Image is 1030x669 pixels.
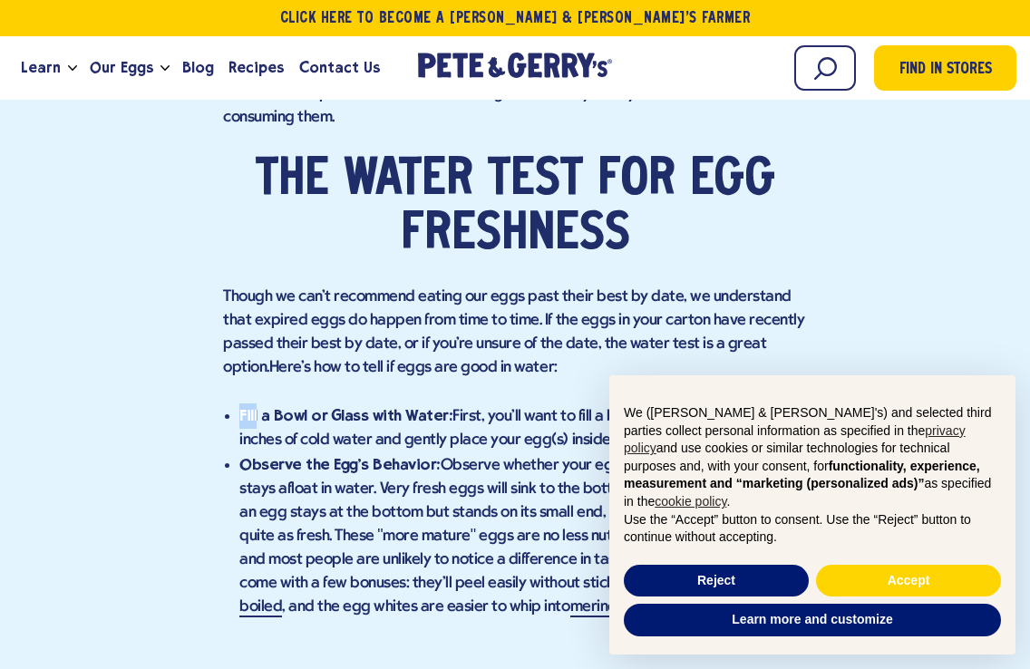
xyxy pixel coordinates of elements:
span: Recipes [228,56,284,79]
span: Blog [182,56,214,79]
button: Reject [624,565,809,597]
a: Contact Us [292,44,387,92]
strong: Observe the Egg's Behavior: [239,455,441,473]
button: Open the dropdown menu for Our Eggs [160,65,170,72]
p: We ([PERSON_NAME] & [PERSON_NAME]'s) and selected third parties collect personal information as s... [624,404,1001,511]
span: Find in Stores [899,58,992,82]
h2: The water test for egg freshness [223,153,807,262]
div: Notice [595,361,1030,669]
a: Learn [14,44,68,92]
a: Recipes [221,44,291,92]
li: Observe whether your eggs sink to the bottom or stays afloat in water. Very fresh eggs will sink ... [239,452,807,619]
a: Find in Stores [874,45,1016,91]
li: First, you’ll want to fill a bowl or glass with about four inches of cold water and gently place ... [239,403,807,452]
strong: Fill a Bowl or Glass with Water: [239,406,452,424]
span: Our Eggs [90,56,153,79]
a: Blog [175,44,221,92]
span: Learn [21,56,61,79]
a: Our Eggs [83,44,160,92]
button: Open the dropdown menu for Learn [68,65,77,72]
button: Accept [816,565,1001,597]
span: Here’s how to tell if eggs are good in water: [269,359,558,376]
p: Though we can’t recommend eating our eggs past their best by date, we understand that expired egg... [223,286,807,380]
span: Contact Us [299,56,380,79]
a: cookie policy [655,494,726,509]
button: Learn more and customize [624,604,1001,636]
p: Use the “Accept” button to consent. Use the “Reject” button to continue without accepting. [624,511,1001,547]
input: Search [794,45,856,91]
a: meringue [570,598,634,617]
